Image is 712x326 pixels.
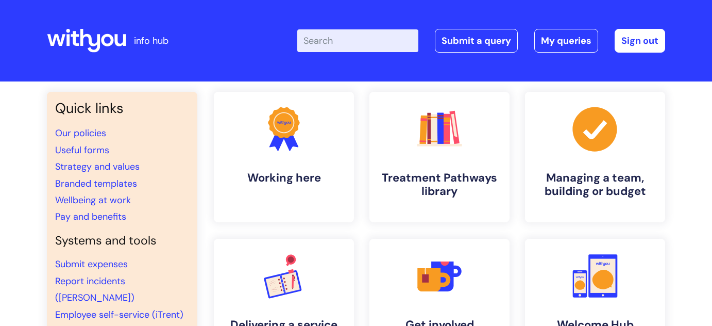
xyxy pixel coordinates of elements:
a: Treatment Pathways library [369,92,510,222]
a: Sign out [615,29,665,53]
a: Our policies [55,127,106,139]
h3: Quick links [55,100,189,117]
a: My queries [534,29,598,53]
a: Branded templates [55,177,137,190]
h4: Systems and tools [55,234,189,248]
a: Pay and benefits [55,210,126,223]
input: Search [297,29,418,52]
a: Employee self-service (iTrent) [55,308,183,321]
a: Report incidents ([PERSON_NAME]) [55,275,134,304]
a: Submit expenses [55,258,128,270]
h4: Managing a team, building or budget [533,171,657,199]
p: info hub [134,32,168,49]
a: Managing a team, building or budget [525,92,665,222]
a: Submit a query [435,29,518,53]
a: Working here [214,92,354,222]
h4: Working here [222,171,346,185]
h4: Treatment Pathways library [378,171,501,199]
a: Strategy and values [55,160,140,173]
a: Wellbeing at work [55,194,131,206]
a: Useful forms [55,144,109,156]
div: | - [297,29,665,53]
